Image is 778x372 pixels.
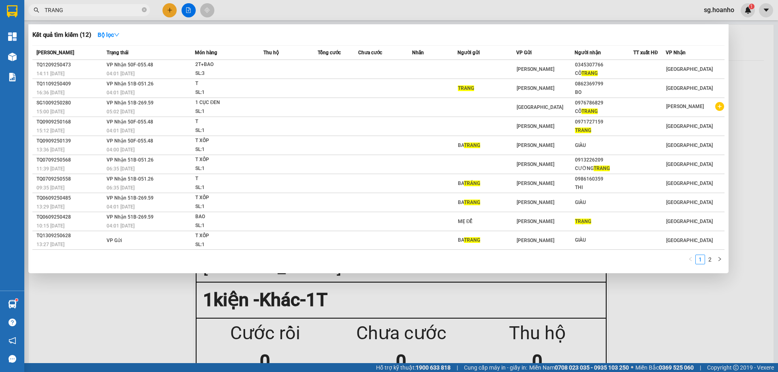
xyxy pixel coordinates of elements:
span: left [688,257,693,261]
span: [PERSON_NAME] [36,50,74,55]
div: BA [458,236,516,244]
span: TRANG [581,108,598,114]
div: T XỐP [195,193,256,202]
div: TQ0609250485 [36,194,104,202]
span: [GEOGRAPHIC_DATA] [666,85,713,91]
span: 09:35 [DATE] [36,185,64,191]
span: plus-circle [715,102,724,111]
div: [PERSON_NAME] [95,25,160,35]
li: Previous Page [686,255,695,264]
span: Nhận: [95,7,114,15]
a: 1 [696,255,705,264]
li: Next Page [715,255,725,264]
span: VP Gửi [107,238,122,243]
div: MẸ ĐỂ [458,217,516,226]
span: [GEOGRAPHIC_DATA] [666,181,713,186]
span: [GEOGRAPHIC_DATA] [517,104,563,110]
span: TRANG [464,142,480,148]
span: [PERSON_NAME] [517,162,554,167]
span: 04:01 [DATE] [107,204,135,210]
h3: Kết quả tìm kiếm ( 12 ) [32,31,91,39]
span: Tổng cước [318,50,341,55]
img: solution-icon [8,73,17,81]
div: T XỐP [195,232,256,240]
span: TRANG [575,128,591,133]
span: 06:35 [DATE] [107,166,135,172]
img: warehouse-icon [8,300,17,308]
div: [PERSON_NAME] [95,7,160,25]
img: warehouse-icon [8,53,17,61]
button: left [686,255,695,264]
span: [PERSON_NAME] [517,142,554,148]
img: dashboard-icon [8,32,17,41]
span: 04:00 [DATE] [107,147,135,153]
img: logo-vxr [7,5,17,17]
span: 11:39 [DATE] [36,166,64,172]
span: VP Nhận 51B-051.26 [107,157,154,163]
div: GIÀU [575,141,633,150]
span: 16:36 [DATE] [36,90,64,96]
input: Tìm tên, số ĐT hoặc mã đơn [45,6,140,15]
span: Gửi: [7,7,19,15]
span: Trạng thái [107,50,128,55]
div: 2T+BAO [195,60,256,69]
span: TRÁNG [464,181,480,186]
span: [GEOGRAPHIC_DATA] [666,219,713,224]
span: 05:02 [DATE] [107,109,135,115]
span: TRANG [464,200,480,205]
div: SL: 1 [195,221,256,230]
span: VP Nhận 50F-055.48 [107,138,153,144]
button: Bộ lọcdown [91,28,126,41]
span: [PERSON_NAME] [517,219,554,224]
a: 2 [705,255,714,264]
strong: Bộ lọc [98,32,120,38]
div: SL: 1 [195,88,256,97]
span: 04:01 [DATE] [107,71,135,77]
div: TQ0709250558 [36,175,104,183]
span: VP Nhận [666,50,686,55]
span: 13:27 [DATE] [36,242,64,247]
span: [GEOGRAPHIC_DATA] [666,162,713,167]
span: 14:11 [DATE] [36,71,64,77]
div: TQ0909250139 [36,137,104,145]
div: T [195,117,256,126]
div: CƯỜNG [575,164,633,173]
span: VP Nhận 50F-055.48 [107,119,153,125]
div: SL: 1 [195,240,256,249]
div: T [195,174,256,183]
span: VP Gửi [516,50,532,55]
div: 0971727159 [575,118,633,126]
span: 04:01 [DATE] [107,90,135,96]
span: [PERSON_NAME] [517,85,554,91]
span: VP Nhận 51B-051.26 [107,81,154,87]
span: 04:01 [DATE] [107,223,135,229]
span: [PERSON_NAME] [517,238,554,243]
span: 13:29 [DATE] [36,204,64,210]
span: [GEOGRAPHIC_DATA] [666,123,713,129]
span: [GEOGRAPHIC_DATA] [666,200,713,205]
span: Món hàng [195,50,217,55]
span: TRANG [594,166,610,171]
li: 2 [705,255,715,264]
span: 15:00 [DATE] [36,109,64,115]
span: [PERSON_NAME] [517,123,554,129]
div: BA [458,198,516,207]
div: TQ1109250409 [36,80,104,88]
span: TRANG [581,70,598,76]
div: SL: 1 [195,107,256,116]
span: 10:15 [DATE] [36,223,64,229]
span: SL [64,51,75,62]
span: search [34,7,39,13]
span: [GEOGRAPHIC_DATA] [666,238,713,243]
div: SG1009250280 [36,99,104,107]
div: GIÀU [575,236,633,244]
div: 0913226209 [575,156,633,164]
sup: 1 [15,299,18,301]
div: SL: 1 [195,183,256,192]
span: [PERSON_NAME] [517,181,554,186]
button: right [715,255,725,264]
div: SL: 1 [195,126,256,135]
span: TRANG [464,237,480,243]
div: 0976786829 [575,99,633,107]
span: TT xuất HĐ [633,50,658,55]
